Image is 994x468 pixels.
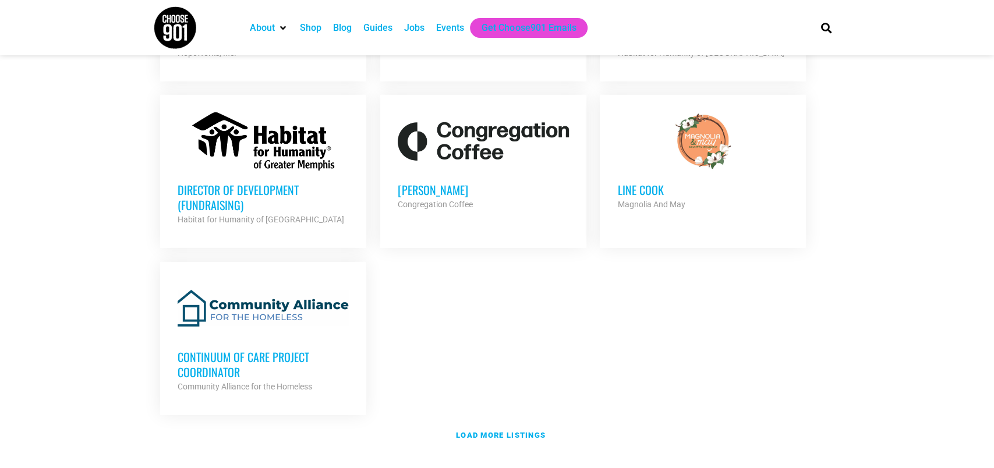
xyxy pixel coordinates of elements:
a: Director of Development (Fundraising) Habitat for Humanity of [GEOGRAPHIC_DATA] [160,95,366,244]
a: Blog [333,21,352,35]
a: Jobs [404,21,425,35]
a: Shop [300,21,321,35]
div: About [244,18,294,38]
a: Load more listings [154,422,841,449]
div: Search [816,18,836,37]
h3: Continuum of Care Project Coordinator [178,349,349,380]
h3: [PERSON_NAME] [398,182,569,197]
strong: Magnolia And May [617,200,685,209]
strong: Habitat for Humanity of [GEOGRAPHIC_DATA] [178,215,344,224]
a: [PERSON_NAME] Congregation Coffee [380,95,586,229]
a: Continuum of Care Project Coordinator Community Alliance for the Homeless [160,262,366,411]
h3: Director of Development (Fundraising) [178,182,349,212]
strong: Congregation Coffee [398,200,473,209]
strong: Community Alliance for the Homeless [178,382,312,391]
a: Guides [363,21,392,35]
a: Get Choose901 Emails [482,21,576,35]
a: About [250,21,275,35]
a: Line cook Magnolia And May [600,95,806,229]
strong: HopeWorks, Inc. [178,48,236,58]
strong: Load more listings [456,431,546,439]
strong: Habitat for Humanity of [GEOGRAPHIC_DATA] [617,48,784,58]
nav: Main nav [244,18,801,38]
a: Events [436,21,464,35]
h3: Line cook [617,182,788,197]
